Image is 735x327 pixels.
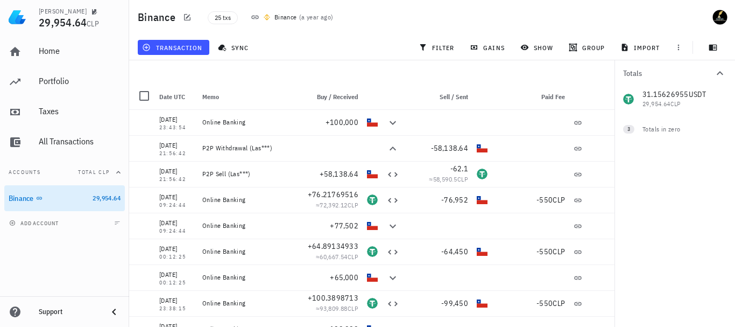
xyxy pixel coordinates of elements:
span: CLP [457,175,468,183]
div: USDT-icon [367,194,378,205]
span: 93,809.88 [320,304,348,312]
div: [DATE] [159,192,194,203]
div: Online Banking [202,196,289,204]
img: LedgiFi [9,9,26,26]
div: [DATE] [159,295,194,306]
div: All Transactions [39,136,121,147]
span: Buy / Received [317,93,358,101]
div: 23:43:54 [159,125,194,130]
button: import [616,40,667,55]
a: All Transactions [4,129,125,155]
div: P2P Sell (Las***) [202,170,289,178]
div: 21:56:42 [159,151,194,156]
div: [DATE] [159,166,194,177]
div: Online Banking [202,118,289,127]
span: 29,954.64 [39,15,87,30]
span: -550 [536,298,553,308]
div: 09:24:44 [159,203,194,208]
div: CLP-icon [367,220,378,231]
div: Paid Fee [492,84,569,110]
span: -58,138.64 [431,143,469,153]
div: CLP-icon [477,194,487,205]
span: -99,450 [441,298,468,308]
span: Total CLP [78,169,110,176]
span: CLP [553,195,565,205]
img: 270.png [264,14,270,20]
div: [DATE] [159,243,194,254]
div: USDT-icon [367,298,378,309]
div: [DATE] [159,140,194,151]
span: CLP [553,298,565,308]
span: -550 [536,247,553,256]
span: +100,000 [326,117,358,127]
div: Online Banking [202,221,289,230]
div: Online Banking [202,299,289,308]
span: -76,952 [441,195,468,205]
button: filter [414,40,461,55]
div: Binance [274,12,297,23]
span: CLP [348,304,358,312]
span: ≈ [316,201,358,209]
div: 23:38:15 [159,306,194,311]
div: CLP-icon [477,246,487,257]
div: Binance [9,194,34,203]
span: 60,667.54 [320,253,348,261]
span: +65,000 [330,273,358,282]
span: group [571,43,605,52]
span: ≈ [316,253,358,261]
div: 21:56:42 [159,177,194,182]
div: Totals in zero [642,124,705,134]
span: filter [421,43,455,52]
span: 25 txs [215,12,231,24]
button: gains [465,40,511,55]
span: Sell / Sent [440,93,468,101]
div: CLP-icon [367,272,378,283]
div: Portfolio [39,76,121,86]
div: [DATE] [159,114,194,125]
span: a year ago [301,13,331,21]
span: gains [472,43,504,52]
span: Memo [202,93,219,101]
span: -550 [536,195,553,205]
div: Online Banking [202,273,289,282]
span: CLP [553,247,565,256]
div: Totals [623,69,713,77]
div: Taxes [39,106,121,116]
button: add account [6,218,63,228]
span: sync [220,43,249,52]
button: sync [214,40,256,55]
span: CLP [348,201,358,209]
div: [DATE] [159,269,194,280]
span: +64.89134933 [308,241,358,251]
a: Portfolio [4,69,125,95]
span: show [522,43,553,52]
span: +76.21769516 [308,190,358,199]
span: +58,138.64 [320,169,359,179]
button: transaction [138,40,209,55]
span: CLP [348,253,358,261]
a: Taxes [4,99,125,125]
div: Online Banking [202,247,289,256]
div: Memo [198,84,294,110]
button: group [564,40,611,55]
a: Home [4,39,125,65]
div: avatar [711,9,729,26]
div: USDT-icon [477,169,487,179]
div: [DATE] [159,218,194,228]
div: 00:12:25 [159,254,194,260]
button: show [515,40,560,55]
div: Home [39,46,121,56]
div: 09:24:44 [159,228,194,234]
span: 72,392.12 [320,201,348,209]
a: Binance 29,954.64 [4,185,125,211]
span: ( ) [299,12,334,23]
span: 58,590.5 [433,175,457,183]
span: ≈ [316,304,358,312]
span: transaction [144,43,202,52]
div: [PERSON_NAME] [39,7,87,16]
div: CLP-icon [367,169,378,179]
span: -64,450 [441,247,468,256]
div: CLP-icon [477,143,487,154]
span: -62.1 [450,164,468,173]
div: CLP-icon [477,298,487,309]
